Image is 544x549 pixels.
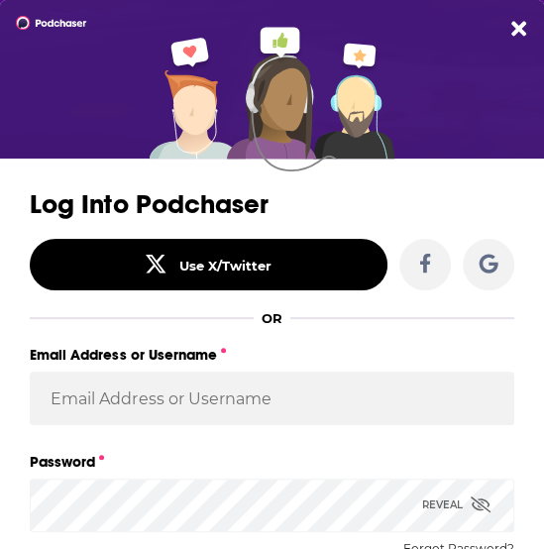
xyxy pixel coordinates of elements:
label: Password [30,449,514,475]
a: Podchaser - Follow, Share and Rate Podcasts [16,16,52,30]
label: Email Address or Username [30,342,514,368]
button: Close Button [511,18,526,40]
button: Use X/Twitter [30,239,387,290]
img: Podchaser - Follow, Share and Rate Podcasts [16,16,87,30]
div: Use X/Twitter [179,258,272,274]
input: Email Address or Username [30,372,514,425]
div: OR [262,310,282,326]
h3: Log Into Podchaser [30,190,514,219]
div: Reveal [422,479,490,531]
